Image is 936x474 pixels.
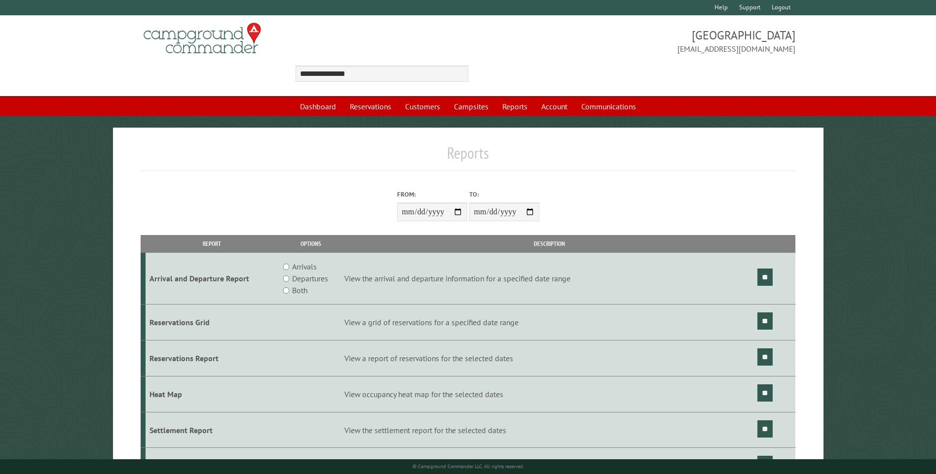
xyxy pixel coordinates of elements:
[496,97,533,116] a: Reports
[469,190,539,199] label: To:
[278,235,342,252] th: Options
[412,463,524,470] small: © Campground Commander LLC. All rights reserved.
[343,235,756,252] th: Description
[399,97,446,116] a: Customers
[448,97,494,116] a: Campsites
[146,305,278,340] td: Reservations Grid
[146,235,278,252] th: Report
[343,340,756,376] td: View a report of reservations for the selected dates
[294,97,342,116] a: Dashboard
[146,340,278,376] td: Reservations Report
[343,305,756,340] td: View a grid of reservations for a specified date range
[141,19,264,58] img: Campground Commander
[141,143,795,170] h1: Reports
[343,376,756,412] td: View occupancy heat map for the selected dates
[292,272,328,284] label: Departures
[468,27,795,55] span: [GEOGRAPHIC_DATA] [EMAIL_ADDRESS][DOMAIN_NAME]
[343,412,756,448] td: View the settlement report for the selected dates
[146,376,278,412] td: Heat Map
[292,284,307,296] label: Both
[397,190,467,199] label: From:
[146,253,278,305] td: Arrival and Departure Report
[292,261,317,272] label: Arrivals
[146,412,278,448] td: Settlement Report
[575,97,642,116] a: Communications
[535,97,573,116] a: Account
[344,97,397,116] a: Reservations
[343,253,756,305] td: View the arrival and departure information for a specified date range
